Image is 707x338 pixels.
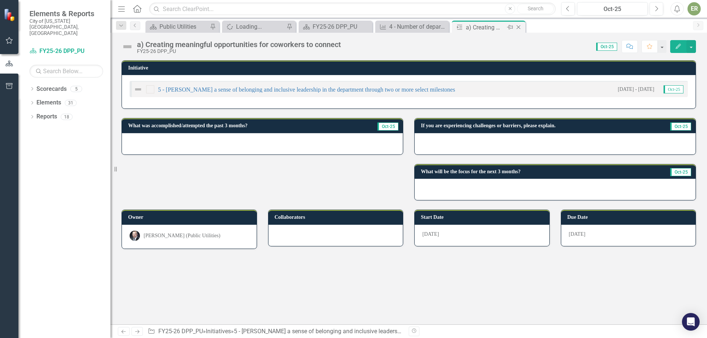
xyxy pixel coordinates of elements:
[65,100,77,106] div: 31
[29,47,103,56] a: FY25-26 DPP_PU
[300,22,370,31] a: FY25-26 DPP_PU
[377,122,398,131] span: Oct-25
[466,23,505,32] div: a) Creating meaningful opportunities for coworkers to connect
[421,123,654,128] h3: If you are experiencing challenges or barriers, please explain.
[29,9,103,18] span: Elements & Reports
[128,214,253,220] h3: Owner
[682,313,700,331] div: Open Intercom Messenger
[148,327,403,336] div: » » »
[569,231,585,237] span: [DATE]
[596,43,617,51] span: Oct-25
[122,41,133,53] img: Not Defined
[130,231,140,241] img: Bob Montague
[128,65,692,71] h3: Initiative
[422,231,439,237] span: [DATE]
[159,22,208,31] div: Public Utilities
[134,85,143,94] img: Not Defined
[670,122,691,131] span: Oct-25
[377,22,447,31] a: 4 - Number of departmental events
[577,2,648,15] button: Oct-25
[528,6,544,11] span: Search
[670,168,691,176] span: Oct-25
[147,22,208,31] a: Public Utilities
[158,86,455,93] a: 5 - [PERSON_NAME] a sense of belonging and inclusive leadership in the department through two or ...
[70,86,82,92] div: 5
[137,40,341,49] div: a) Creating meaningful opportunities for coworkers to connect
[567,214,692,220] h3: Due Date
[137,49,341,54] div: FY25-26 DPP_PU
[4,8,17,21] img: ClearPoint Strategy
[128,123,358,128] h3: What was accomplished/attempted the past 3 months?
[580,5,645,14] div: Oct-25
[224,22,285,31] a: Loading...
[206,328,231,335] a: Initiatives
[389,22,447,31] div: 4 - Number of departmental events
[234,328,553,335] a: 5 - [PERSON_NAME] a sense of belonging and inclusive leadership in the department through two or ...
[236,22,285,31] div: Loading...
[29,18,103,36] small: City of [US_STATE][GEOGRAPHIC_DATA], [GEOGRAPHIC_DATA]
[36,85,67,93] a: Scorecards
[421,214,546,220] h3: Start Date
[275,214,400,220] h3: Collaborators
[144,232,220,239] div: [PERSON_NAME] (Public Utilities)
[687,2,701,15] button: ER
[36,99,61,107] a: Elements
[517,4,554,14] button: Search
[158,328,203,335] a: FY25-26 DPP_PU
[664,85,683,93] span: Oct-25
[149,3,556,15] input: Search ClearPoint...
[29,65,103,78] input: Search Below...
[61,114,73,120] div: 18
[313,22,370,31] div: FY25-26 DPP_PU
[421,169,643,174] h3: What will be the focus for the next 3 months?
[36,113,57,121] a: Reports
[618,86,654,93] small: [DATE] - [DATE]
